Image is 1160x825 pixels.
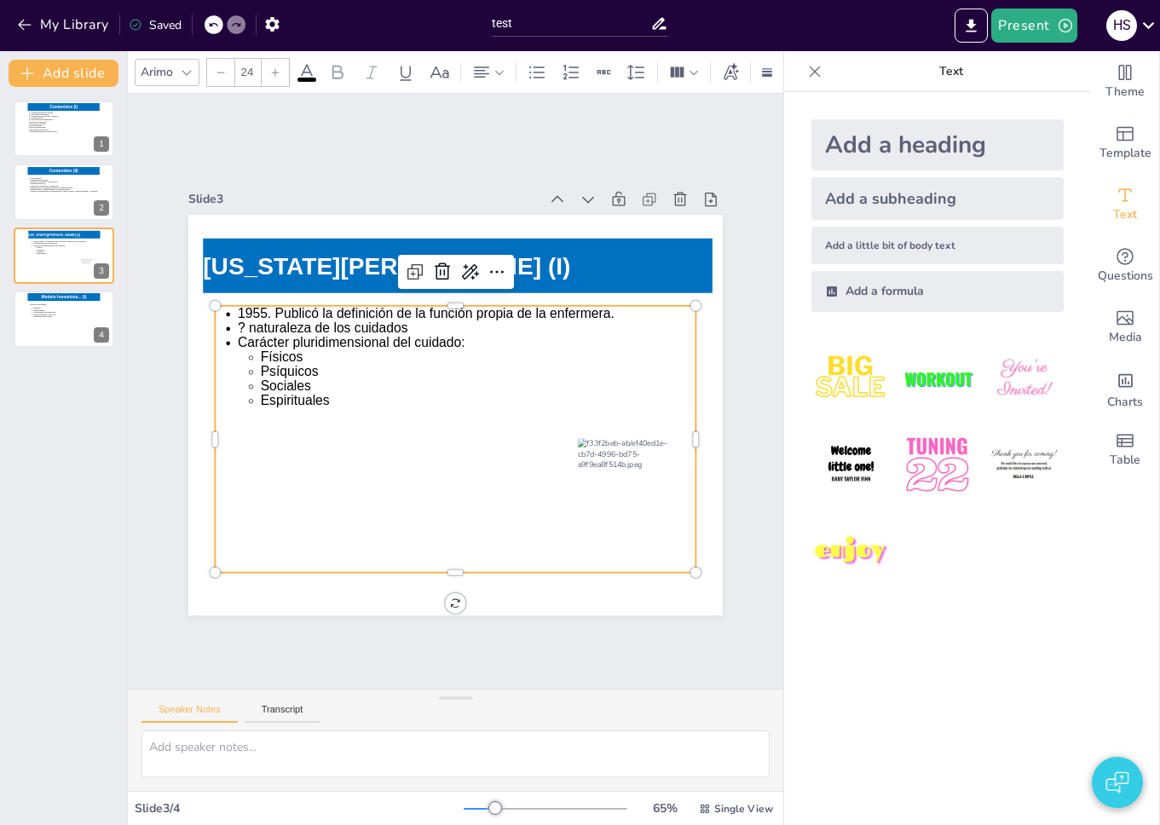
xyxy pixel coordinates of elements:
div: Change the overall theme [1091,51,1159,112]
img: 5.jpeg [897,425,977,505]
div: 3 [14,228,114,284]
div: h s [1106,10,1137,41]
p: Text [828,51,1074,92]
div: Add a little bit of body text [811,227,1064,264]
button: Present [991,9,1076,43]
div: 2 [14,164,114,220]
span: Text [1113,205,1137,224]
div: Get real-time input from your audience [1091,235,1159,297]
div: Saved [129,17,182,33]
button: Add slide [9,60,118,87]
span: Table [1110,451,1140,470]
span: Template [1099,144,1151,163]
img: 6.jpeg [984,425,1064,505]
button: My Library [13,11,116,38]
div: Add ready made slides [1091,112,1159,174]
div: Add a formula [811,271,1064,312]
div: 2 [94,200,109,216]
button: Export to PowerPoint [955,9,988,43]
button: h s [1106,9,1137,43]
div: 1 [14,101,114,157]
img: 7.jpeg [811,512,891,591]
span: Charts [1107,393,1143,412]
input: Insert title [492,11,650,36]
span: Media [1109,328,1142,347]
div: 65 % [644,800,685,816]
button: Transcript [245,704,320,723]
div: Add a heading [811,119,1064,170]
img: 3.jpeg [984,339,1064,418]
div: Add images, graphics, shapes or video [1091,297,1159,358]
div: 1 [94,136,109,152]
span: Single View [714,802,773,816]
button: Speaker Notes [141,704,238,723]
div: Text effects [718,59,743,86]
div: Slide 3 [209,164,559,217]
span: Questions [1098,267,1153,286]
div: Border settings [758,59,776,86]
img: 4.jpeg [811,425,891,505]
span: Theme [1105,83,1145,101]
div: Add a subheading [811,177,1064,220]
div: Add text boxes [1091,174,1159,235]
div: Slide 3 / 4 [135,800,464,816]
div: Column Count [665,59,703,86]
div: 4 [14,291,114,347]
div: Add charts and graphs [1091,358,1159,419]
div: Arimo [137,61,176,84]
img: 1.jpeg [811,339,891,418]
img: 2.jpeg [897,339,977,418]
div: 3 [94,263,109,279]
div: 4 [94,327,109,343]
div: Add a table [1091,419,1159,481]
